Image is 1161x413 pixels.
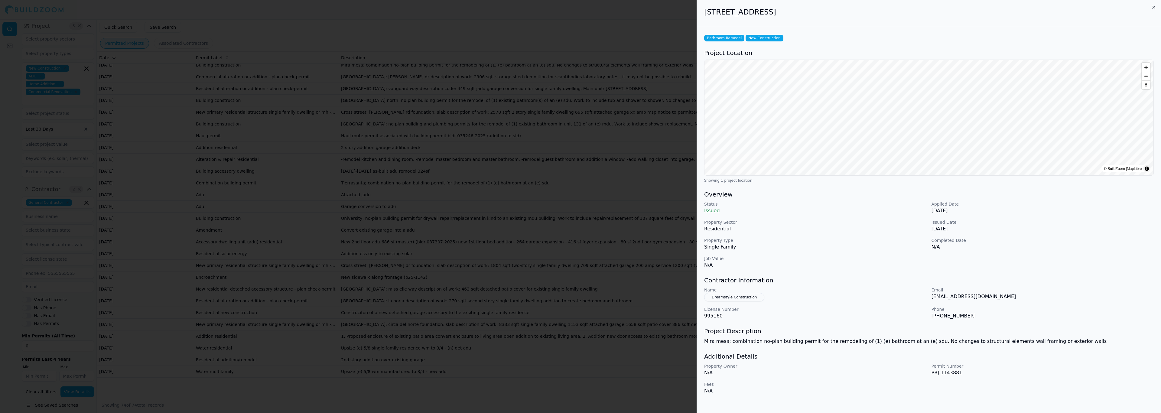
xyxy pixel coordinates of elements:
span: Bathroom Remodel [704,35,744,41]
p: N/A [704,369,927,376]
p: Phone [932,306,1154,312]
p: Issued [704,207,927,214]
p: N/A [932,243,1154,251]
div: © BuildZoom | [1104,166,1142,172]
h3: Project Description [704,327,1154,335]
canvas: Map [704,60,1153,175]
button: Zoom in [1142,63,1150,72]
p: Completed Date [932,237,1154,243]
p: Property Owner [704,363,927,369]
p: Mira mesa; combination no-plan building permit for the remodeling of (1) (e) bathroom at an (e) s... [704,338,1154,345]
p: Residential [704,225,927,233]
h3: Contractor Information [704,276,1154,285]
a: MapLibre [1127,167,1142,171]
span: New Construction [746,35,783,41]
div: Showing 1 project location [704,178,1154,183]
p: [DATE] [932,207,1154,214]
button: Reset bearing to north [1142,80,1150,89]
p: Status [704,201,927,207]
p: 995160 [704,312,927,320]
h3: Additional Details [704,352,1154,361]
h2: [STREET_ADDRESS] [704,7,1154,17]
button: Dreamstyle Construction [704,293,764,301]
p: N/A [704,262,927,269]
button: Zoom out [1142,72,1150,80]
p: Fees [704,381,927,387]
p: License Number [704,306,927,312]
p: [PHONE_NUMBER] [932,312,1154,320]
p: Name [704,287,927,293]
p: Property Type [704,237,927,243]
p: Property Sector [704,219,927,225]
p: N/A [704,387,927,395]
summary: Toggle attribution [1143,165,1150,172]
p: Applied Date [932,201,1154,207]
p: Email [932,287,1154,293]
p: Permit Number [932,363,1154,369]
p: [DATE] [932,225,1154,233]
h3: Overview [704,190,1154,199]
p: [EMAIL_ADDRESS][DOMAIN_NAME] [932,293,1154,300]
p: Single Family [704,243,927,251]
p: Job Value [704,255,927,262]
p: Issued Date [932,219,1154,225]
h3: Project Location [704,49,1154,57]
p: PRJ-1143881 [932,369,1154,376]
